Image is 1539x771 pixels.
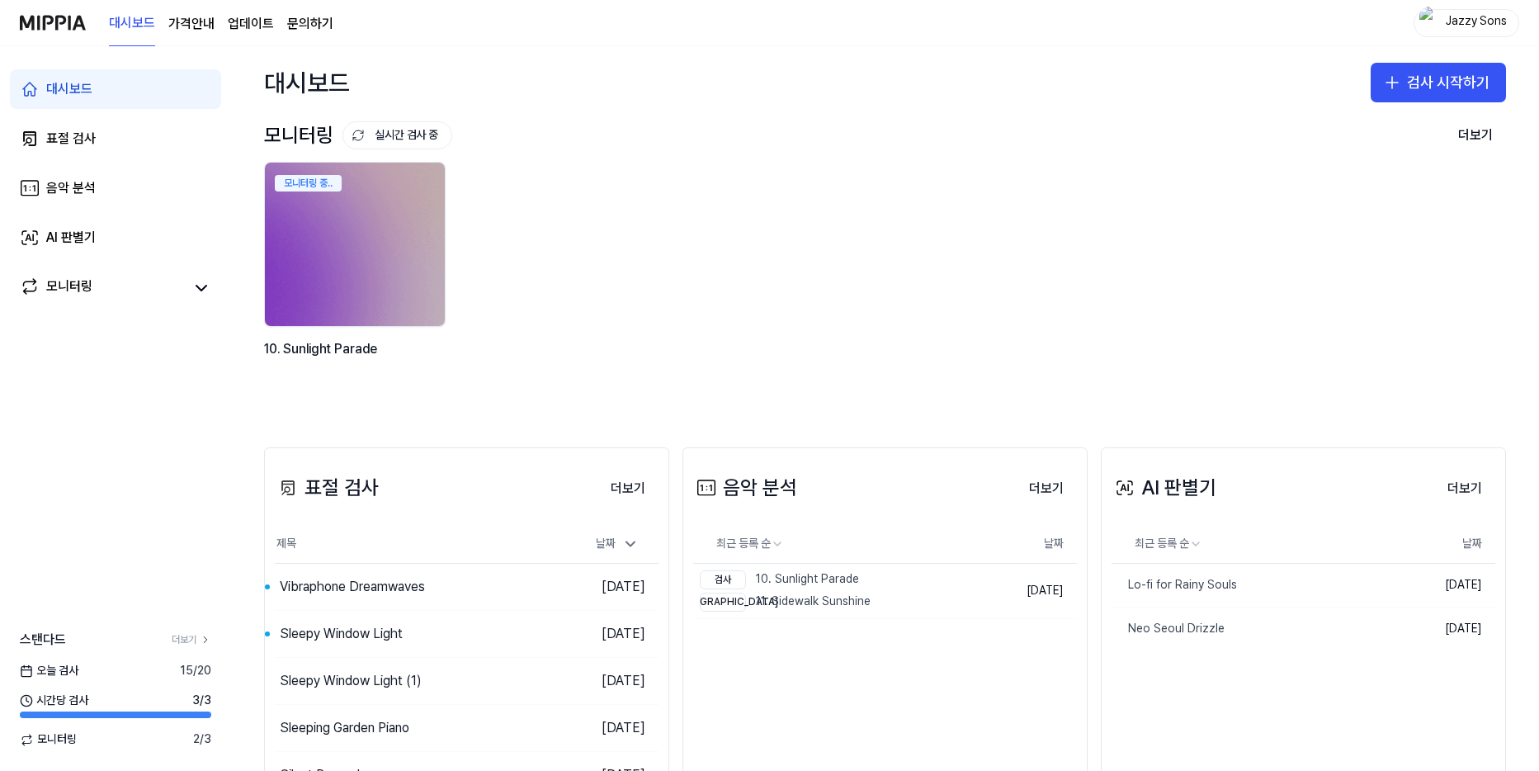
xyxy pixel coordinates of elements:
th: 제목 [275,524,563,564]
a: 대시보드 [10,69,221,109]
button: 검사 시작하기 [1371,63,1506,102]
a: 음악 분석 [10,168,221,208]
img: profile [1419,7,1439,40]
div: Sleeping Garden Piano [280,718,409,738]
div: Lo-fi for Rainy Souls [1112,577,1237,594]
div: [DEMOGRAPHIC_DATA] [700,593,746,612]
div: Neo Seoul Drizzle [1112,621,1225,637]
td: [DATE] [563,611,659,658]
span: 3 / 3 [192,693,211,709]
div: Sleepy Window Light (1) [280,671,422,691]
div: 날짜 [589,531,645,557]
div: 모니터링 [264,120,452,151]
td: [DATE] [1400,607,1495,650]
td: [DATE] [563,658,659,705]
th: 날짜 [1400,524,1495,564]
div: Vibraphone Dreamwaves [280,577,425,597]
img: backgroundIamge [265,163,445,326]
div: 10. Sunlight Parade [264,338,449,381]
a: 대시보드 [109,1,155,46]
a: 업데이트 [228,14,274,34]
a: 검사10. Sunlight Parade[DEMOGRAPHIC_DATA]11. Sidewalk Sunshine [693,564,1000,618]
a: Lo-fi for Rainy Souls [1112,564,1400,607]
a: 모니터링 중..backgroundIamge10. Sunlight Parade [264,162,449,398]
span: 모니터링 [20,731,77,748]
a: 문의하기 [287,14,333,34]
a: 더보기 [597,471,659,505]
div: 모니터링 중.. [275,175,342,192]
div: 표절 검사 [275,472,379,504]
a: 표절 검사 [10,119,221,158]
button: 더보기 [597,472,659,505]
div: 대시보드 [264,63,350,102]
div: AI 판별기 [46,228,96,248]
div: AI 판별기 [1112,472,1216,504]
span: 15 / 20 [180,663,211,679]
a: 더보기 [1016,471,1077,505]
div: 음악 분석 [693,472,797,504]
button: 실시간 검사 중 [342,121,452,149]
div: 검사 [700,570,746,589]
div: 표절 검사 [46,129,96,149]
td: [DATE] [563,705,659,752]
span: 2 / 3 [193,731,211,748]
div: 대시보드 [46,79,92,99]
th: 날짜 [1000,524,1077,564]
a: 더보기 [1434,471,1495,505]
button: 가격안내 [168,14,215,34]
td: [DATE] [1000,564,1077,619]
div: 음악 분석 [46,178,96,198]
td: [DATE] [563,564,659,611]
a: AI 판별기 [10,218,221,258]
a: Neo Seoul Drizzle [1112,608,1400,650]
td: [DATE] [1400,564,1495,608]
a: 모니터링 [20,277,185,300]
button: 더보기 [1445,119,1506,152]
span: 오늘 검사 [20,663,78,679]
button: profileJazzy Sons [1414,9,1519,37]
div: 모니터링 [46,277,92,300]
button: 더보기 [1434,472,1495,505]
button: 더보기 [1016,472,1077,505]
a: 더보기 [172,633,211,647]
span: 시간당 검사 [20,693,88,709]
div: 11. Sidewalk Sunshine [700,593,871,612]
div: Sleepy Window Light [280,624,403,644]
span: 스탠다드 [20,630,66,650]
div: Jazzy Sons [1444,13,1508,31]
div: 10. Sunlight Parade [700,570,871,589]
